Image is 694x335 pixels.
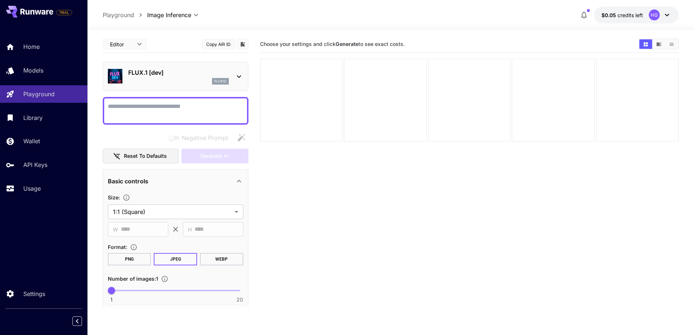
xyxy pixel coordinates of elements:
[103,11,134,19] a: Playground
[188,225,192,234] span: H
[23,113,43,122] p: Library
[23,184,41,193] p: Usage
[601,11,643,19] div: $0.05
[158,275,171,283] button: Specify how many images to generate in a single request. Each image generation will be charged se...
[23,289,45,298] p: Settings
[120,194,133,201] button: Adjust the dimensions of the generated image by specifying its width and height in pixels, or sel...
[23,90,55,98] p: Playground
[103,11,147,19] nav: breadcrumb
[108,244,127,250] span: Format :
[128,68,229,77] p: FLUX.1 [dev]
[127,244,140,251] button: Choose the file format for the output image.
[108,276,158,282] span: Number of images : 1
[639,39,652,49] button: Show images in grid view
[167,133,234,142] span: Negative prompts are not compatible with the selected model.
[113,207,232,216] span: 1:1 (Square)
[108,194,120,200] span: Size :
[108,172,243,190] div: Basic controls
[154,253,197,265] button: JPEG
[110,40,133,48] span: Editor
[23,66,43,75] p: Models
[72,316,82,326] button: Collapse sidebar
[110,296,113,303] span: 1
[649,9,660,20] div: HG
[23,42,40,51] p: Home
[594,7,679,23] button: $0.05HG
[260,41,405,47] span: Choose your settings and click to see exact costs.
[214,79,227,84] p: flux1d
[182,133,228,142] span: Negative Prompt
[617,12,643,18] span: credits left
[78,315,87,328] div: Collapse sidebar
[665,39,678,49] button: Show images in list view
[336,41,358,47] b: Generate
[56,10,72,15] span: TRIAL
[113,225,118,234] span: W
[23,137,40,145] p: Wallet
[103,149,179,164] button: Reset to defaults
[200,253,243,265] button: WEBP
[108,65,243,87] div: FLUX.1 [dev]flux1d
[147,11,191,19] span: Image Inference
[23,160,47,169] p: API Keys
[652,39,665,49] button: Show images in video view
[236,296,243,303] span: 20
[108,253,151,265] button: PNG
[239,40,246,48] button: Add to library
[202,39,235,50] button: Copy AIR ID
[601,12,617,18] span: $0.05
[639,39,679,50] div: Show images in grid viewShow images in video viewShow images in list view
[108,177,148,186] p: Basic controls
[56,8,72,17] span: Add your payment card to enable full platform functionality.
